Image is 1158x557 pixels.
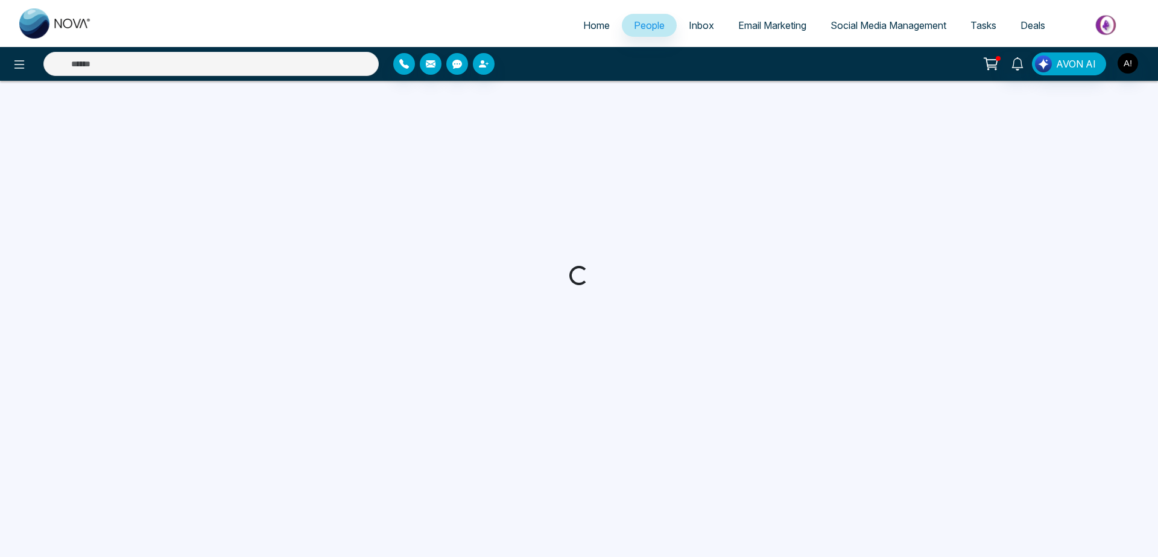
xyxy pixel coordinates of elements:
a: Social Media Management [818,14,958,37]
a: Tasks [958,14,1008,37]
span: Home [583,19,610,31]
a: Home [571,14,622,37]
span: Social Media Management [831,19,946,31]
a: Email Marketing [726,14,818,37]
button: AVON AI [1032,52,1106,75]
img: Market-place.gif [1063,11,1151,39]
span: Email Marketing [738,19,806,31]
span: People [634,19,665,31]
a: Inbox [677,14,726,37]
span: Inbox [689,19,714,31]
span: Tasks [970,19,996,31]
img: Nova CRM Logo [19,8,92,39]
img: User Avatar [1118,53,1138,74]
img: Lead Flow [1035,55,1052,72]
a: People [622,14,677,37]
span: AVON AI [1056,57,1096,71]
span: Deals [1020,19,1045,31]
a: Deals [1008,14,1057,37]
